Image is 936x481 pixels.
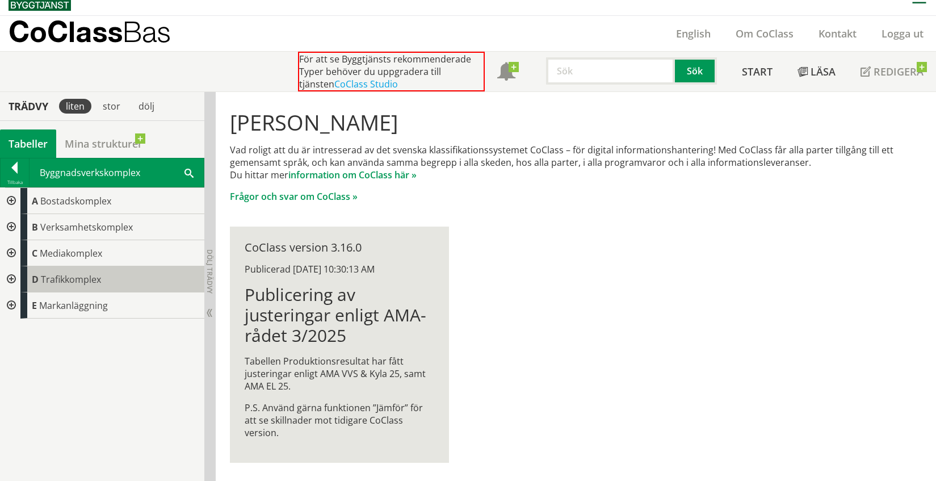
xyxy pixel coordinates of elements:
div: dölj [132,99,161,114]
h1: [PERSON_NAME] [230,110,922,135]
span: Start [742,65,773,78]
div: Trädvy [2,100,54,112]
span: E [32,299,37,312]
span: Bas [123,15,171,48]
a: Mina strukturer [56,129,151,158]
span: Läsa [811,65,836,78]
a: English [664,27,723,40]
span: B [32,221,38,233]
span: Notifikationer [497,64,515,82]
a: Logga ut [869,27,936,40]
span: Markanläggning [39,299,108,312]
div: Byggnadsverkskomplex [30,158,204,187]
a: Om CoClass [723,27,806,40]
span: A [32,195,38,207]
p: Vad roligt att du är intresserad av det svenska klassifikationssystemet CoClass – för digital inf... [230,144,922,181]
span: Trafikkomplex [41,273,101,286]
a: CoClass Studio [334,78,398,90]
div: liten [59,99,91,114]
a: Frågor och svar om CoClass » [230,190,358,203]
div: CoClass version 3.16.0 [245,241,434,254]
a: Kontakt [806,27,869,40]
button: Sök [675,57,717,85]
h1: Publicering av justeringar enligt AMA-rådet 3/2025 [245,285,434,346]
div: Tillbaka [1,178,29,187]
span: Redigera [874,65,924,78]
div: Publicerad [DATE] 10:30:13 AM [245,263,434,275]
p: Tabellen Produktionsresultat har fått justeringar enligt AMA VVS & Kyla 25, samt AMA EL 25. [245,355,434,392]
a: Start [729,52,785,91]
input: Sök [546,57,675,85]
span: Sök i tabellen [184,166,194,178]
a: Redigera [848,52,936,91]
span: Mediakomplex [40,247,102,260]
span: C [32,247,37,260]
span: Verksamhetskomplex [40,221,133,233]
p: P.S. Använd gärna funktionen ”Jämför” för att se skillnader mot tidigare CoClass version. [245,401,434,439]
span: Dölj trädvy [205,249,215,294]
span: D [32,273,39,286]
div: stor [96,99,127,114]
a: Läsa [785,52,848,91]
p: CoClass [9,25,171,38]
span: Bostadskomplex [40,195,111,207]
a: CoClassBas [9,16,195,51]
a: information om CoClass här » [288,169,417,181]
div: För att se Byggtjänsts rekommenderade Typer behöver du uppgradera till tjänsten [298,52,485,91]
